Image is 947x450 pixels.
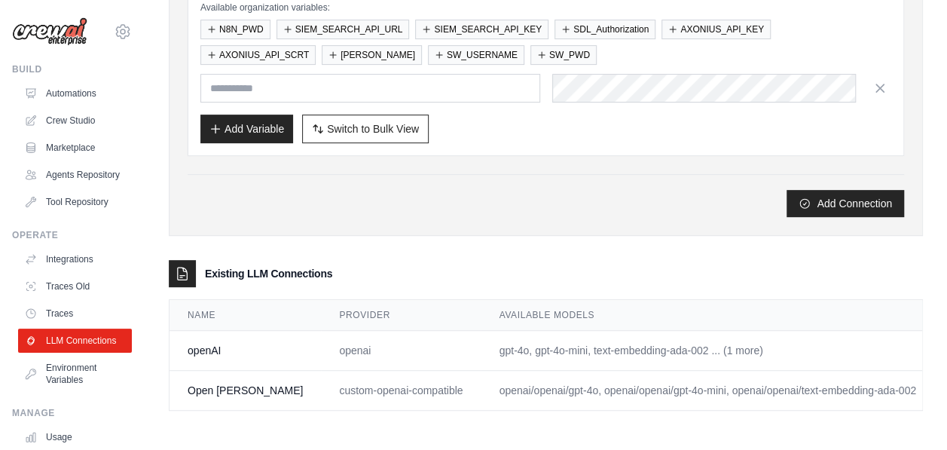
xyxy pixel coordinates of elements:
[18,274,132,298] a: Traces Old
[200,115,293,143] button: Add Variable
[787,190,904,217] button: Add Connection
[12,63,132,75] div: Build
[481,300,933,331] th: Available Models
[12,229,132,241] div: Operate
[415,20,548,39] button: SIEM_SEARCH_API_KEY
[321,371,481,411] td: custom-openai-compatible
[12,17,87,46] img: Logo
[170,371,321,411] td: Open [PERSON_NAME]
[481,331,933,371] td: gpt-4o, gpt-4o-mini, text-embedding-ada-002 ... (1 more)
[200,2,891,14] p: Available organization variables:
[18,163,132,187] a: Agents Repository
[18,136,132,160] a: Marketplace
[322,45,422,65] button: [PERSON_NAME]
[428,45,524,65] button: SW_USERNAME
[200,20,270,39] button: N8N_PWD
[18,329,132,353] a: LLM Connections
[200,45,316,65] button: AXONIUS_API_SCRT
[18,425,132,449] a: Usage
[530,45,597,65] button: SW_PWD
[18,81,132,106] a: Automations
[554,20,655,39] button: SDL_Authorization
[327,121,419,136] span: Switch to Bulk View
[302,115,429,143] button: Switch to Bulk View
[321,300,481,331] th: Provider
[18,247,132,271] a: Integrations
[276,20,410,39] button: SIEM_SEARCH_API_URL
[18,109,132,133] a: Crew Studio
[321,331,481,371] td: openai
[205,266,332,281] h3: Existing LLM Connections
[170,300,321,331] th: Name
[170,331,321,371] td: openAI
[661,20,771,39] button: AXONIUS_API_KEY
[18,190,132,214] a: Tool Repository
[18,356,132,392] a: Environment Variables
[481,371,933,411] td: openai/openai/gpt-4o, openai/openai/gpt-4o-mini, openai/openai/text-embedding-ada-002
[18,302,132,326] a: Traces
[12,407,132,419] div: Manage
